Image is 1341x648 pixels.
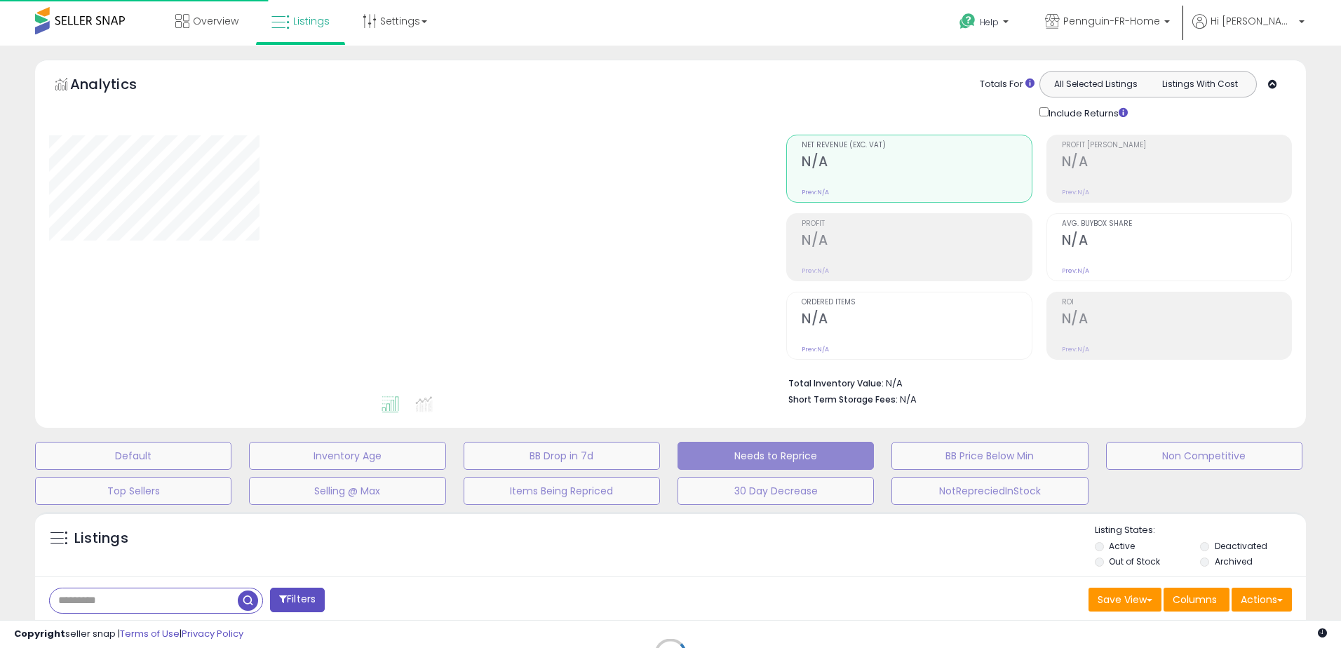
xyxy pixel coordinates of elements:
[1062,266,1089,275] small: Prev: N/A
[802,188,829,196] small: Prev: N/A
[891,442,1088,470] button: BB Price Below Min
[802,232,1031,251] h2: N/A
[802,266,829,275] small: Prev: N/A
[1062,311,1291,330] h2: N/A
[802,220,1031,228] span: Profit
[788,374,1281,391] li: N/A
[802,299,1031,306] span: Ordered Items
[959,13,976,30] i: Get Help
[802,345,829,353] small: Prev: N/A
[948,2,1023,46] a: Help
[464,477,660,505] button: Items Being Repriced
[802,142,1031,149] span: Net Revenue (Exc. VAT)
[1063,14,1160,28] span: Pennguin-FR-Home
[1062,299,1291,306] span: ROI
[788,393,898,405] b: Short Term Storage Fees:
[35,477,231,505] button: Top Sellers
[980,78,1035,91] div: Totals For
[1192,14,1305,46] a: Hi [PERSON_NAME]
[802,154,1031,173] h2: N/A
[14,628,243,641] div: seller snap | |
[1106,442,1302,470] button: Non Competitive
[293,14,330,28] span: Listings
[1062,154,1291,173] h2: N/A
[1147,75,1252,93] button: Listings With Cost
[1062,232,1291,251] h2: N/A
[980,16,999,28] span: Help
[70,74,164,97] h5: Analytics
[1062,345,1089,353] small: Prev: N/A
[1029,104,1145,121] div: Include Returns
[900,393,917,406] span: N/A
[788,377,884,389] b: Total Inventory Value:
[14,627,65,640] strong: Copyright
[1044,75,1148,93] button: All Selected Listings
[249,477,445,505] button: Selling @ Max
[802,311,1031,330] h2: N/A
[1062,188,1089,196] small: Prev: N/A
[35,442,231,470] button: Default
[678,442,874,470] button: Needs to Reprice
[1211,14,1295,28] span: Hi [PERSON_NAME]
[249,442,445,470] button: Inventory Age
[678,477,874,505] button: 30 Day Decrease
[1062,220,1291,228] span: Avg. Buybox Share
[193,14,238,28] span: Overview
[891,477,1088,505] button: NotRepreciedInStock
[1062,142,1291,149] span: Profit [PERSON_NAME]
[464,442,660,470] button: BB Drop in 7d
